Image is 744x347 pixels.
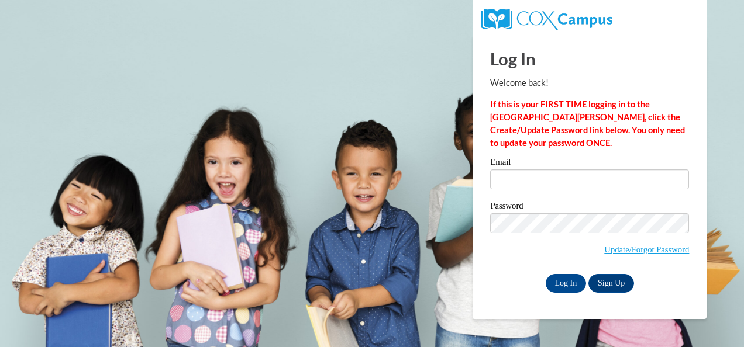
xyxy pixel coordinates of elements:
[481,9,612,30] img: COX Campus
[490,202,689,213] label: Password
[490,158,689,169] label: Email
[481,13,612,23] a: COX Campus
[588,274,634,293] a: Sign Up
[490,47,689,71] h1: Log In
[604,245,689,254] a: Update/Forgot Password
[490,77,689,89] p: Welcome back!
[546,274,587,293] input: Log In
[490,99,685,148] strong: If this is your FIRST TIME logging in to the [GEOGRAPHIC_DATA][PERSON_NAME], click the Create/Upd...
